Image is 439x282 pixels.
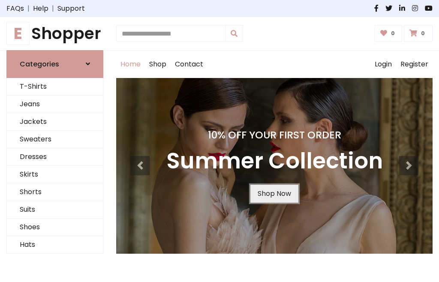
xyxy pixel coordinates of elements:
a: Sweaters [7,131,103,148]
a: Skirts [7,166,103,183]
span: | [24,3,33,14]
a: Shorts [7,183,103,201]
a: Categories [6,50,103,78]
a: Register [396,51,433,78]
a: FAQs [6,3,24,14]
a: Shop Now [250,185,298,203]
a: 0 [375,25,403,42]
span: 0 [389,30,397,37]
a: Hats [7,236,103,254]
a: Home [116,51,145,78]
a: Help [33,3,48,14]
a: EShopper [6,24,103,43]
a: Jeans [7,96,103,113]
a: Jackets [7,113,103,131]
span: 0 [419,30,427,37]
h3: Summer Collection [166,148,383,174]
a: Shoes [7,219,103,236]
a: Suits [7,201,103,219]
a: Dresses [7,148,103,166]
a: Login [370,51,396,78]
h1: Shopper [6,24,103,43]
span: | [48,3,57,14]
a: T-Shirts [7,78,103,96]
a: Support [57,3,85,14]
h6: Categories [20,60,59,68]
a: Shop [145,51,171,78]
h4: 10% Off Your First Order [166,129,383,141]
a: Contact [171,51,207,78]
span: E [6,22,30,45]
a: 0 [404,25,433,42]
